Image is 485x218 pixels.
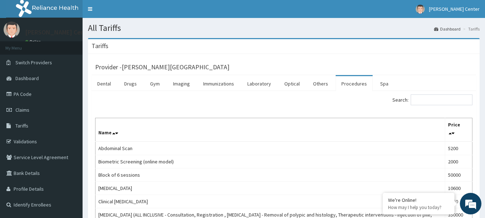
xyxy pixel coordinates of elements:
[95,142,445,155] td: Abdominal Scan
[434,26,461,32] a: Dashboard
[336,76,373,91] a: Procedures
[88,23,480,33] h1: All Tariffs
[445,142,472,155] td: 5200
[197,76,240,91] a: Immunizations
[4,22,20,38] img: User Image
[15,75,39,82] span: Dashboard
[445,168,472,182] td: 50000
[95,64,229,70] h3: Provider - [PERSON_NAME][GEOGRAPHIC_DATA]
[92,76,117,91] a: Dental
[25,39,42,44] a: Online
[416,5,425,14] img: User Image
[307,76,334,91] a: Others
[242,76,277,91] a: Laboratory
[445,155,472,168] td: 2000
[388,197,449,203] div: We're Online!
[388,204,449,210] p: How may I help you today?
[279,76,306,91] a: Optical
[445,182,472,195] td: 10600
[167,76,196,91] a: Imaging
[144,76,165,91] a: Gym
[15,59,52,66] span: Switch Providers
[461,26,480,32] li: Tariffs
[92,43,108,49] h3: Tariffs
[15,107,29,113] span: Claims
[374,76,394,91] a: Spa
[25,29,93,36] p: [PERSON_NAME] Center
[95,155,445,168] td: Biometric Screening (online model)
[429,6,480,12] span: [PERSON_NAME] Center
[95,195,445,208] td: Clinical [MEDICAL_DATA]
[95,118,445,142] th: Name
[445,118,472,142] th: Price
[118,76,143,91] a: Drugs
[445,195,472,208] td: 7560
[15,122,28,129] span: Tariffs
[95,168,445,182] td: Block of 6 sessions
[411,94,472,105] input: Search:
[392,94,472,105] label: Search:
[95,182,445,195] td: [MEDICAL_DATA]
